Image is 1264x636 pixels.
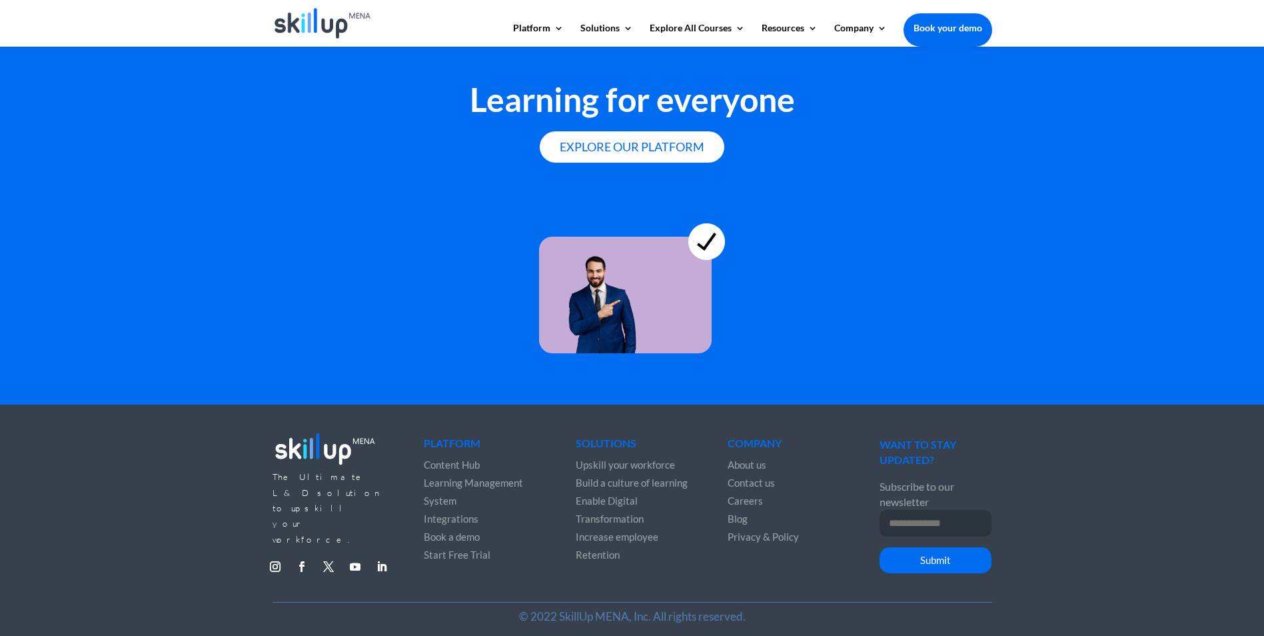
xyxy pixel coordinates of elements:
[576,477,688,489] a: Build a culture of learning
[728,459,766,471] a: About us
[1197,572,1264,636] iframe: Chat Widget
[576,459,675,471] a: Upskill your workforce
[576,438,688,455] h4: Solutions
[580,23,633,46] a: Solutions
[762,23,818,46] a: Resources
[275,8,371,39] img: Skillup Mena
[904,13,992,43] a: Book your demo
[424,531,480,543] a: Book a demo
[880,479,991,510] p: Subscribe to our newsletter
[273,609,992,624] p: © 2022 SkillUp MENA, Inc. All rights reserved.
[424,477,523,507] a: Learning Management System
[424,549,490,561] a: Start Free Trial
[728,513,748,525] a: Blog
[273,429,378,468] img: footer_logo
[728,477,775,489] a: Contact us
[273,83,992,123] h2: Learning for everyone
[539,197,725,353] img: learning for everyone 4 - skillup
[424,438,536,455] h4: Platform
[728,531,799,543] a: Privacy & Policy
[728,438,840,455] h4: Company
[291,556,313,577] a: Follow on Facebook
[920,554,951,566] span: Submit
[273,471,382,545] span: The Ultimate L&D solution to upskill your workforce.
[424,513,478,525] a: Integrations
[344,556,366,577] a: Follow on Youtube
[576,531,658,561] a: Increase employee Retention
[880,547,991,574] button: Submit
[540,131,724,163] a: Explore our platform
[265,556,286,577] a: Follow on Instagram
[513,23,564,46] a: Platform
[834,23,887,46] a: Company
[371,556,392,577] a: Follow on LinkedIn
[728,495,763,507] a: Careers
[318,556,339,577] a: Follow on X
[650,23,745,46] a: Explore All Courses
[576,495,644,525] a: Enable Digital Transformation
[424,459,480,471] a: Content Hub
[880,438,956,466] span: WANT TO STAY UPDATED?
